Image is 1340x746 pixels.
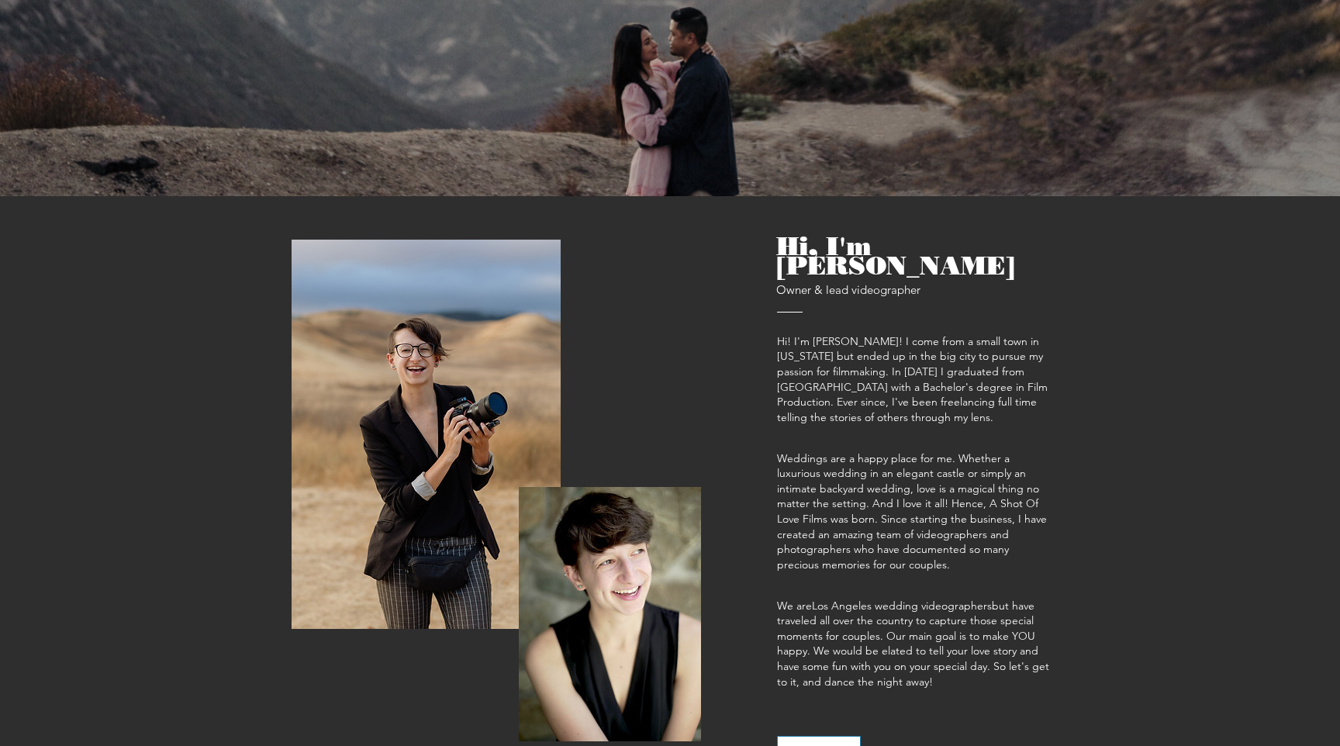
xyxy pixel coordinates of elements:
span: Owner & lead videographer [776,282,920,297]
a: Los Angeles wedding videographers [812,599,992,613]
span: We are but have traveled all over the country to capture those special moments for couples. Our m... [777,599,1049,689]
img: 2DBP2066.jpg [292,240,561,629]
img: DSC04740.JPG [519,487,701,741]
span: Hi, I'm [PERSON_NAME] [776,230,1015,281]
span: Weddings are a happy place for me. Whether a luxurious wedding in an elegant castle or simply an ... [777,451,1047,572]
span: Hi! I'm [PERSON_NAME]! I come from a small town in [US_STATE] but ended up in the big city to pur... [777,334,1048,424]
